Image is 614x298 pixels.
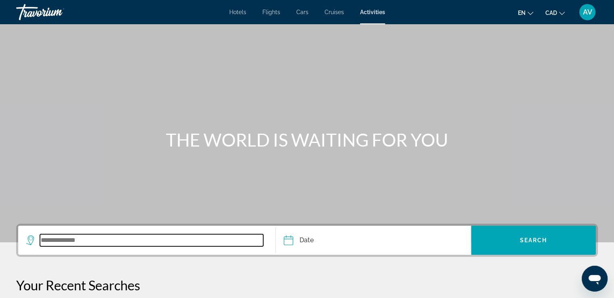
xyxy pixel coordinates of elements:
span: AV [583,8,592,16]
h1: THE WORLD IS WAITING FOR YOU [156,129,459,150]
span: CAD [545,10,557,16]
a: Cars [296,9,308,15]
iframe: Button to launch messaging window [582,266,608,292]
span: Search [520,237,547,243]
button: User Menu [577,4,598,21]
span: en [518,10,526,16]
button: Search [471,226,596,255]
button: Date [284,226,471,255]
a: Hotels [229,9,246,15]
a: Flights [262,9,280,15]
a: Cruises [325,9,344,15]
a: Travorium [16,2,97,23]
a: Activities [360,9,385,15]
p: Your Recent Searches [16,277,598,293]
button: Change currency [545,7,565,19]
button: Change language [518,7,533,19]
div: Search widget [18,226,596,255]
